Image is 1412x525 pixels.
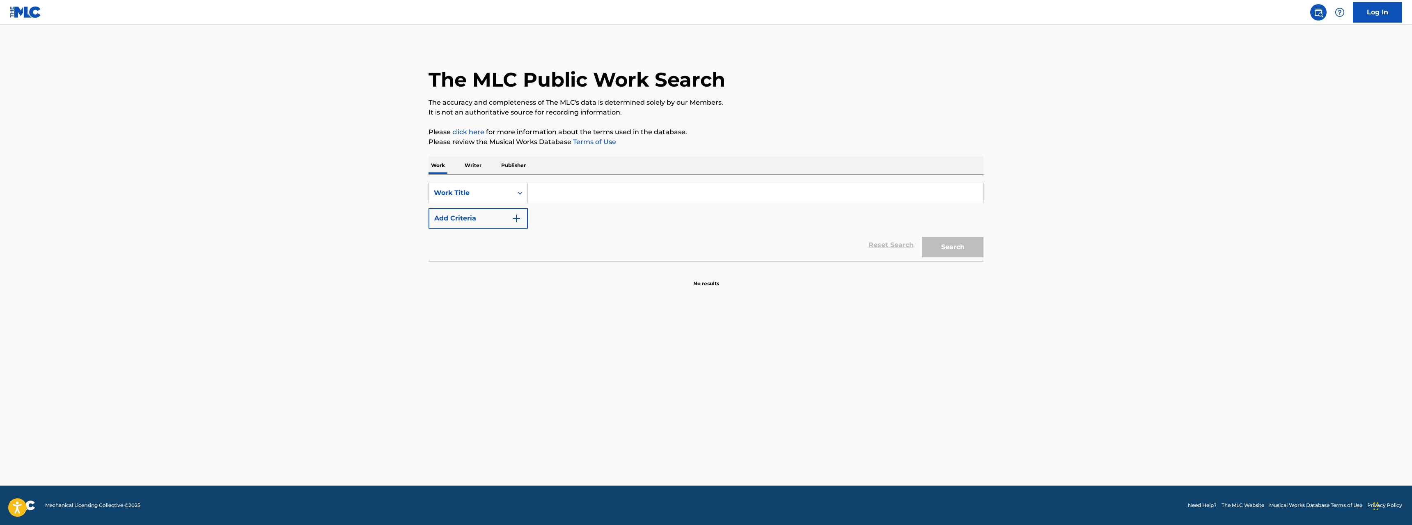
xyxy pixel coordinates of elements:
[1269,502,1362,509] a: Musical Works Database Terms of Use
[1353,2,1402,23] a: Log In
[1371,486,1412,525] iframe: Chat Widget
[499,157,528,174] p: Publisher
[1367,502,1402,509] a: Privacy Policy
[571,138,616,146] a: Terms of Use
[434,188,508,198] div: Work Title
[511,213,521,223] img: 9d2ae6d4665cec9f34b9.svg
[1373,494,1378,518] div: Drag
[429,137,983,147] p: Please review the Musical Works Database
[45,502,140,509] span: Mechanical Licensing Collective © 2025
[429,67,725,92] h1: The MLC Public Work Search
[429,208,528,229] button: Add Criteria
[1310,4,1327,21] a: Public Search
[429,98,983,108] p: The accuracy and completeness of The MLC's data is determined solely by our Members.
[10,6,41,18] img: MLC Logo
[1332,4,1348,21] div: Help
[1335,7,1345,17] img: help
[462,157,484,174] p: Writer
[452,128,484,136] a: click here
[1313,7,1323,17] img: search
[1188,502,1217,509] a: Need Help?
[429,183,983,261] form: Search Form
[10,500,35,510] img: logo
[1222,502,1264,509] a: The MLC Website
[429,127,983,137] p: Please for more information about the terms used in the database.
[429,108,983,117] p: It is not an authoritative source for recording information.
[693,270,719,287] p: No results
[429,157,447,174] p: Work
